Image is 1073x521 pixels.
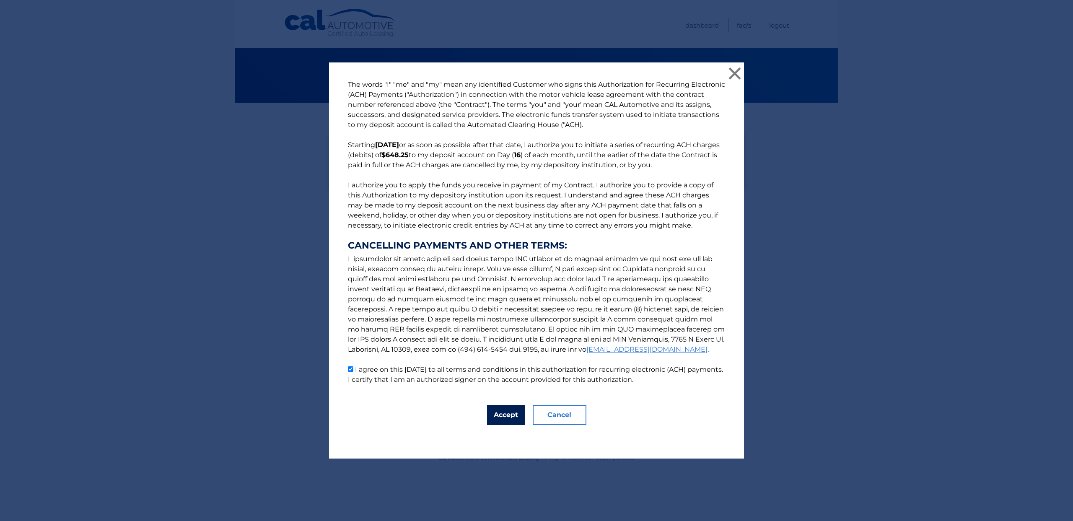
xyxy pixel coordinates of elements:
button: × [726,65,743,82]
b: [DATE] [375,141,399,149]
b: 16 [514,151,521,159]
button: Accept [487,405,525,425]
a: [EMAIL_ADDRESS][DOMAIN_NAME] [586,345,708,353]
strong: CANCELLING PAYMENTS AND OTHER TERMS: [348,241,725,251]
b: $648.25 [381,151,409,159]
button: Cancel [533,405,586,425]
p: The words "I" "me" and "my" mean any identified Customer who signs this Authorization for Recurri... [340,80,733,385]
label: I agree on this [DATE] to all terms and conditions in this authorization for recurring electronic... [348,365,723,384]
